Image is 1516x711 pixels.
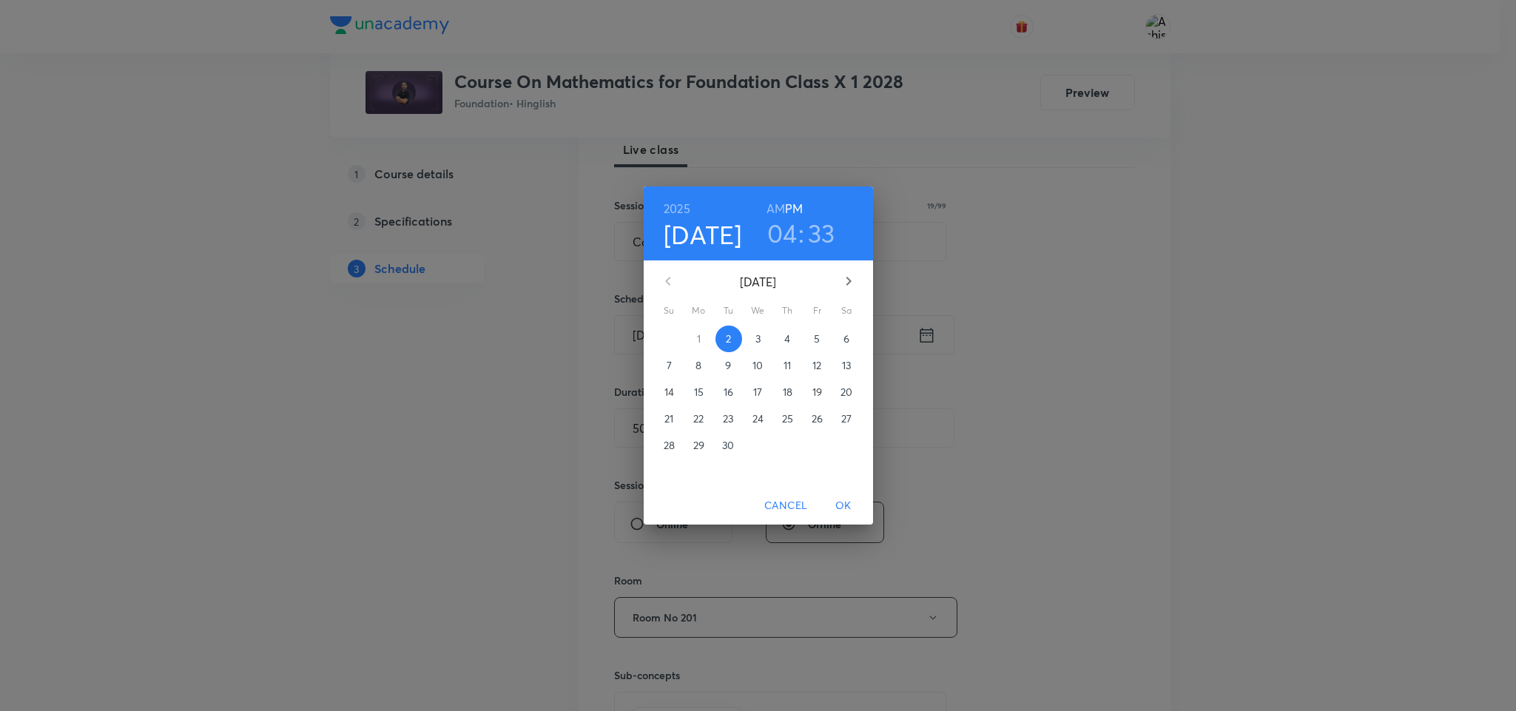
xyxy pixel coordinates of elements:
button: 17 [745,379,772,405]
button: 5 [804,326,831,352]
button: 6 [834,326,860,352]
button: 15 [686,379,712,405]
p: 18 [783,385,792,400]
button: OK [820,492,867,519]
p: 5 [814,331,820,346]
span: Cancel [764,496,807,515]
button: 3 [745,326,772,352]
button: 25 [775,405,801,432]
span: Su [656,303,683,318]
p: 24 [752,411,764,426]
span: Fr [804,303,831,318]
p: 20 [840,385,852,400]
p: 26 [812,411,823,426]
button: 14 [656,379,683,405]
p: 4 [784,331,790,346]
p: 27 [841,411,852,426]
p: 21 [664,411,673,426]
p: 10 [752,358,763,373]
button: [DATE] [664,219,742,250]
button: 10 [745,352,772,379]
p: 7 [667,358,672,373]
button: 04 [767,218,798,249]
p: 12 [812,358,821,373]
button: 2 [715,326,742,352]
p: 30 [722,438,734,453]
p: 17 [753,385,762,400]
p: 23 [723,411,733,426]
p: 19 [812,385,822,400]
button: 11 [775,352,801,379]
span: Mo [686,303,712,318]
button: 26 [804,405,831,432]
p: 3 [755,331,761,346]
button: 28 [656,432,683,459]
button: 22 [686,405,712,432]
span: OK [826,496,861,515]
button: 19 [804,379,831,405]
button: 7 [656,352,683,379]
button: 9 [715,352,742,379]
p: 8 [695,358,701,373]
button: PM [785,198,803,219]
p: 14 [664,385,674,400]
p: 2 [726,331,731,346]
button: 27 [834,405,860,432]
button: 16 [715,379,742,405]
p: 28 [664,438,675,453]
button: 8 [686,352,712,379]
p: 16 [724,385,733,400]
p: 9 [725,358,731,373]
p: 25 [782,411,793,426]
button: 24 [745,405,772,432]
p: 6 [843,331,849,346]
button: 20 [834,379,860,405]
p: 13 [842,358,851,373]
span: We [745,303,772,318]
h3: : [798,218,804,249]
button: 18 [775,379,801,405]
button: 12 [804,352,831,379]
button: Cancel [758,492,813,519]
button: AM [767,198,785,219]
button: 23 [715,405,742,432]
span: Tu [715,303,742,318]
button: 30 [715,432,742,459]
button: 29 [686,432,712,459]
button: 13 [834,352,860,379]
p: 22 [693,411,704,426]
span: Sa [834,303,860,318]
p: 11 [784,358,791,373]
span: Th [775,303,801,318]
p: [DATE] [686,273,831,291]
button: 33 [808,218,835,249]
p: 15 [694,385,704,400]
button: 2025 [664,198,690,219]
p: 29 [693,438,704,453]
button: 4 [775,326,801,352]
button: 21 [656,405,683,432]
